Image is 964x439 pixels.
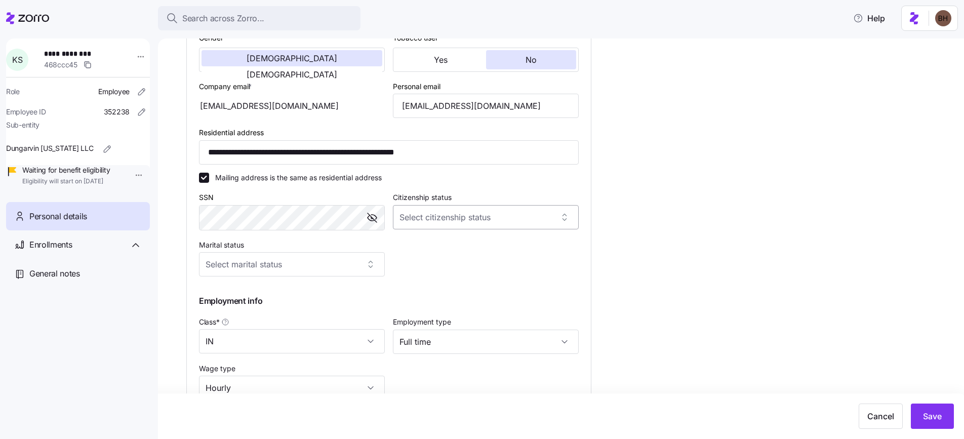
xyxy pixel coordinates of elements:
img: c3c218ad70e66eeb89914ccc98a2927c [935,10,951,26]
span: Role [6,87,20,97]
button: Help [845,8,893,28]
span: Class * [199,317,219,327]
label: Mailing address is the same as residential address [209,173,382,183]
button: Save [911,404,954,429]
label: Personal email [393,81,440,92]
label: SSN [199,192,214,203]
label: Residential address [199,127,264,138]
span: 468ccc45 [44,60,77,70]
span: No [526,56,537,64]
span: 352238 [104,107,130,117]
span: Employee [98,87,130,97]
span: [DEMOGRAPHIC_DATA] [247,70,337,78]
span: Eligibility will start on [DATE] [22,177,110,186]
label: Employment type [393,316,451,328]
input: Select wage type [199,376,385,400]
span: Employment info [199,295,262,307]
span: General notes [29,267,80,280]
button: Cancel [859,404,903,429]
span: Search across Zorro... [182,12,264,25]
span: Save [923,410,942,422]
input: Class [199,329,385,353]
span: Yes [434,56,448,64]
span: Waiting for benefit eligibility [22,165,110,175]
label: Citizenship status [393,192,452,203]
input: Email [393,94,579,118]
span: Cancel [867,410,894,422]
span: Personal details [29,210,87,223]
span: K S [12,56,22,64]
label: Wage type [199,363,235,374]
span: Sub-entity [6,120,39,130]
button: Search across Zorro... [158,6,360,30]
span: [DEMOGRAPHIC_DATA] [247,54,337,62]
input: Select citizenship status [393,205,579,229]
span: Employee ID [6,107,46,117]
input: Select marital status [199,252,385,276]
span: Dungarvin [US_STATE] LLC [6,143,93,153]
input: Select employment type [393,330,579,354]
label: Marital status [199,240,244,251]
span: Help [853,12,885,24]
span: Enrollments [29,238,72,251]
label: Company email [199,81,254,92]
